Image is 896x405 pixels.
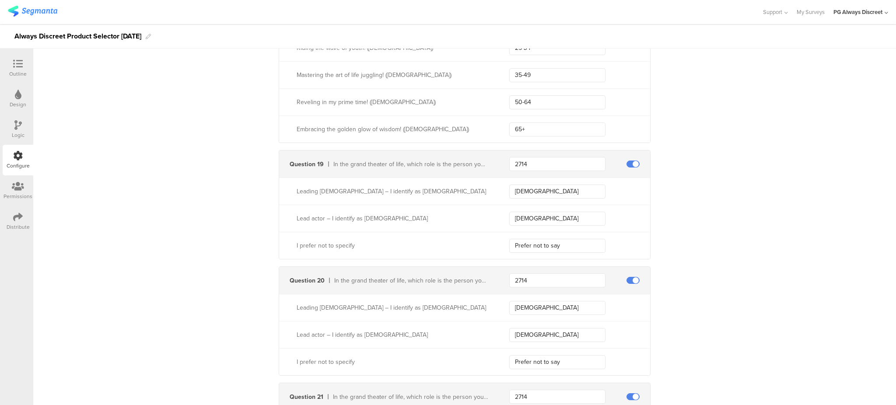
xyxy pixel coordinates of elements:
div: Mastering the art of life juggling! (35-49 years old) [297,70,488,80]
div: In the grand theater of life, which role is the person you're caring for playing? [333,160,488,169]
input: Enter a value... [509,185,605,199]
input: Enter a value... [509,212,605,226]
input: Enter a key... [509,273,605,287]
div: Question 20 [290,276,325,285]
div: Distribute [7,223,30,231]
input: Enter a value... [509,122,605,136]
div: Design [10,101,26,108]
div: Lead actor – I identify as male [297,330,488,339]
div: Question 21 [290,392,323,402]
input: Enter a value... [509,95,605,109]
input: Enter a value... [509,328,605,342]
input: Enter a value... [509,68,605,82]
div: Leading lady – I identify as female [297,187,488,196]
div: Logic [12,131,24,139]
span: Support [763,8,782,16]
div: I prefer not to specify [297,357,488,367]
div: In the grand theater of life, which role is the person you're caring for playing? [334,276,488,285]
div: Lead actor – I identify as male [297,214,488,223]
div: I prefer not to specify [297,241,488,250]
input: Enter a key... [509,390,605,404]
div: PG Always Discreet [833,8,882,16]
div: Permissions [3,192,32,200]
img: segmanta logo [8,6,57,17]
div: In the grand theater of life, which role is the person you're caring for playing? [333,392,488,402]
input: Enter a value... [509,355,605,369]
div: Embracing the golden glow of wisdom! (65+ years old) [297,125,488,134]
div: Leading lady – I identify as female [297,303,488,312]
input: Enter a value... [509,301,605,315]
div: Question 19 [290,160,324,169]
div: Reveling in my prime time! (50-64 years old) [297,98,488,107]
input: Enter a value... [509,239,605,253]
input: Enter a key... [509,157,605,171]
div: Outline [9,70,27,78]
div: Always Discreet Product Selector [DATE] [14,29,141,43]
div: Configure [7,162,30,170]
